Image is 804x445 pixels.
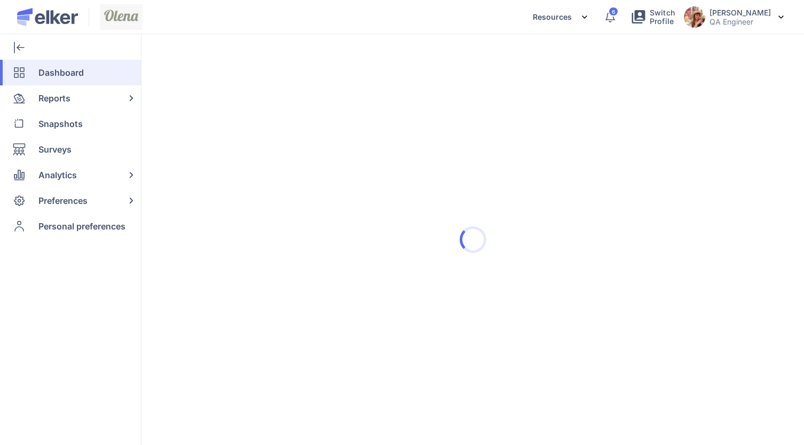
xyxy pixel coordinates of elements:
img: Screenshot_2024-07-24_at_11%282%29.53.03.png [100,4,143,30]
img: avatar [684,6,705,28]
img: svg%3e [778,15,784,19]
span: 6 [612,9,615,14]
h5: Olena Berdnyk [710,8,771,17]
span: Dashboard [38,60,84,85]
img: svg%3e [580,13,589,21]
span: Switch Profile [650,9,675,26]
span: Analytics [38,162,77,188]
span: Surveys [38,137,72,162]
span: Preferences [38,188,88,213]
div: Resources [533,6,589,28]
img: Elker [17,8,78,26]
span: Reports [38,85,70,111]
span: Personal preferences [38,213,125,239]
span: Snapshots [38,111,83,137]
p: QA Engineer [710,17,771,26]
